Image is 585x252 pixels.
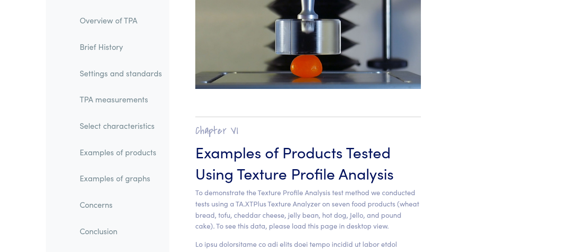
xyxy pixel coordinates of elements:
a: Examples of products [73,142,169,162]
a: Settings and standards [73,63,169,83]
a: Brief History [73,37,169,57]
a: Select characteristics [73,116,169,136]
a: Overview of TPA [73,10,169,30]
a: Concerns [73,195,169,215]
p: To demonstrate the Texture Profile Analysis test method we conducted tests using a TA.XTPlus Text... [195,187,421,231]
a: Examples of graphs [73,168,169,188]
a: Conclusion [73,221,169,241]
a: TPA measurements [73,89,169,109]
h3: Examples of Products Tested Using Texture Profile Analysis [195,141,421,183]
h2: Chapter VI [195,124,421,137]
